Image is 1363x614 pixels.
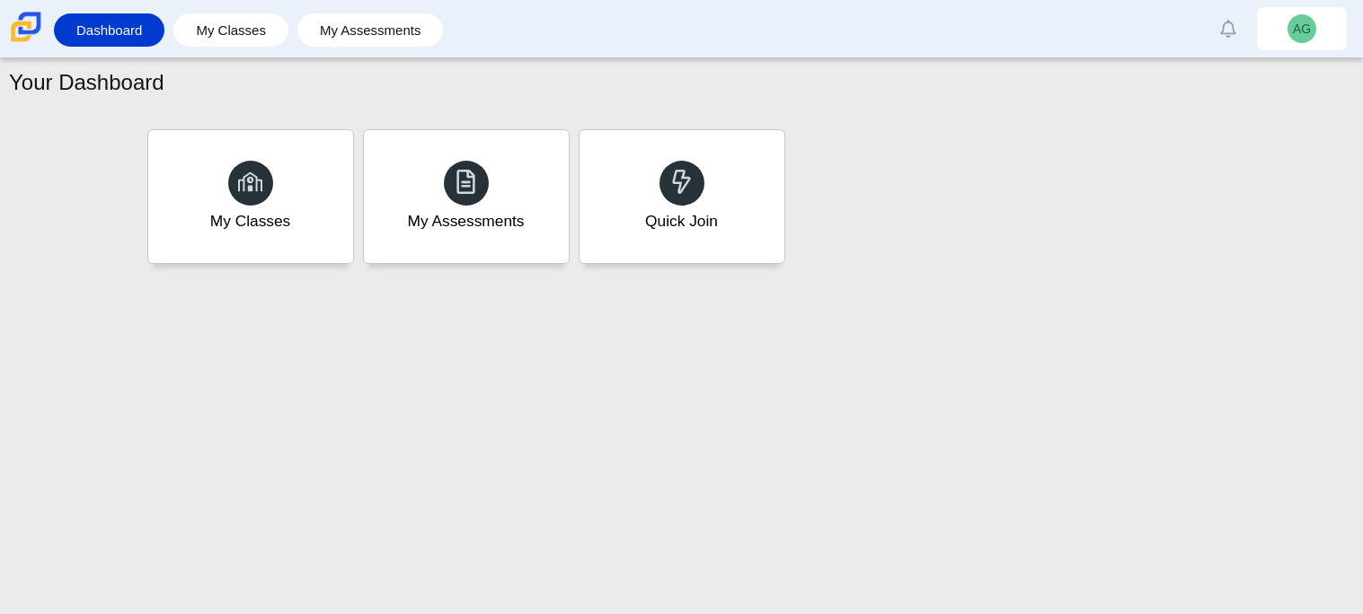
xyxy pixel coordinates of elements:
span: AG [1293,22,1311,35]
a: My Classes [182,13,279,47]
a: My Assessments [363,129,570,264]
div: My Classes [210,210,291,232]
h1: Your Dashboard [9,67,164,98]
a: Quick Join [579,129,785,264]
a: AG [1257,7,1347,50]
a: My Classes [147,129,354,264]
a: Alerts [1208,9,1248,48]
a: Carmen School of Science & Technology [7,33,45,48]
div: My Assessments [408,210,525,232]
a: Dashboard [63,13,155,47]
a: My Assessments [306,13,435,47]
img: Carmen School of Science & Technology [7,8,45,46]
div: Quick Join [645,210,718,232]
